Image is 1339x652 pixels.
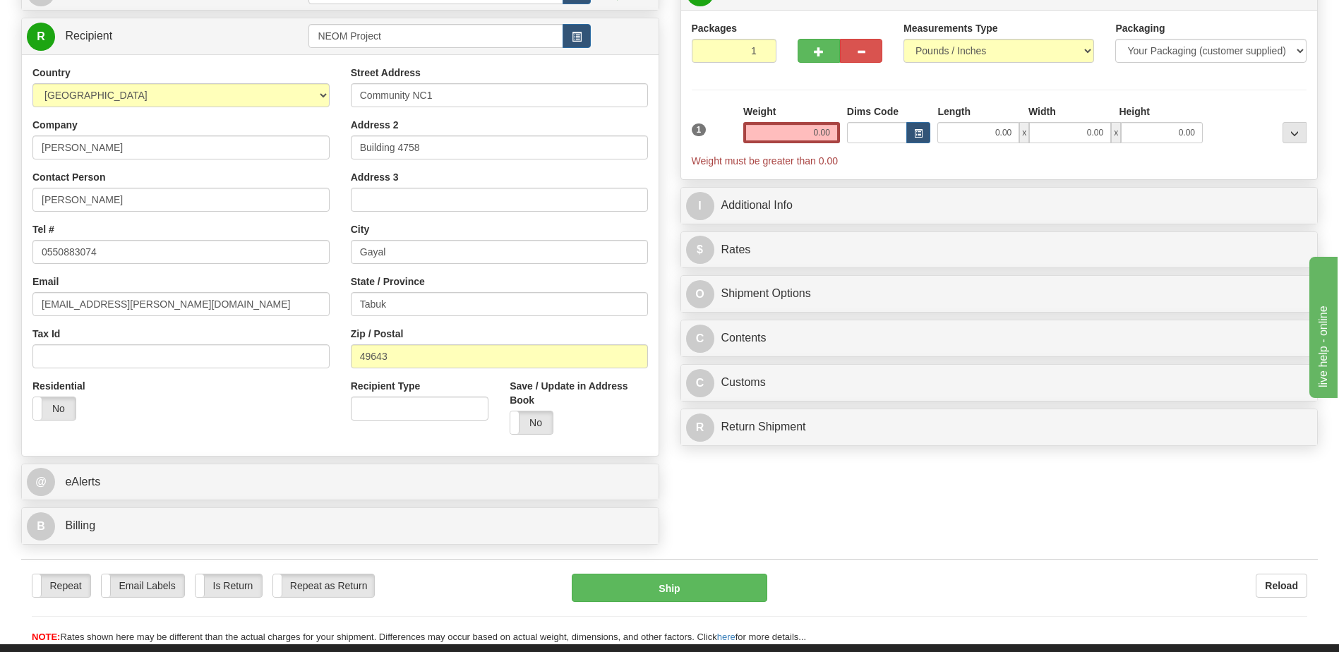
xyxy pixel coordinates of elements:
label: Packages [692,21,738,35]
label: Length [937,104,971,119]
span: NOTE: [32,632,60,642]
div: live help - online [11,8,131,25]
a: R Recipient [27,22,277,51]
iframe: chat widget [1307,254,1338,398]
span: R [27,23,55,51]
label: Email Labels [102,574,184,597]
label: Country [32,66,71,80]
span: $ [686,236,714,264]
label: Weight [743,104,776,119]
div: ... [1283,122,1307,143]
label: Street Address [351,66,421,80]
label: No [510,411,553,434]
label: Zip / Postal [351,327,404,341]
span: 1 [692,123,707,136]
a: $Rates [686,236,1313,265]
label: Repeat [32,574,90,597]
input: Recipient Id [308,24,563,48]
label: Save / Update in Address Book [510,379,647,407]
label: Tel # [32,222,54,236]
label: Contact Person [32,170,105,184]
button: Reload [1256,574,1307,598]
label: Recipient Type [351,379,421,393]
span: @ [27,468,55,496]
span: Recipient [65,30,112,42]
label: Is Return [196,574,262,597]
span: O [686,280,714,308]
a: CContents [686,324,1313,353]
label: Address 3 [351,170,399,184]
span: C [686,369,714,397]
span: R [686,413,714,442]
label: Measurements Type [903,21,998,35]
a: CCustoms [686,368,1313,397]
b: Reload [1265,580,1298,591]
span: Billing [65,519,95,531]
label: Address 2 [351,118,399,132]
label: Packaging [1115,21,1165,35]
a: @ eAlerts [27,468,654,497]
span: C [686,325,714,353]
label: Dims Code [847,104,899,119]
span: Weight must be greater than 0.00 [692,155,839,167]
label: Tax Id [32,327,60,341]
label: State / Province [351,274,425,289]
span: eAlerts [65,476,100,488]
a: here [717,632,735,642]
label: Repeat as Return [273,574,374,597]
div: Rates shown here may be different than the actual charges for your shipment. Differences may occu... [21,631,1318,644]
button: Ship [572,574,767,602]
label: Company [32,118,78,132]
span: I [686,192,714,220]
a: IAdditional Info [686,191,1313,220]
label: City [351,222,369,236]
label: Email [32,274,59,289]
label: Residential [32,379,85,393]
a: B Billing [27,512,654,541]
label: Width [1028,104,1056,119]
label: No [33,397,76,420]
input: Enter a location [351,83,648,107]
label: Height [1119,104,1150,119]
a: OShipment Options [686,279,1313,308]
span: x [1019,122,1029,143]
span: x [1111,122,1121,143]
a: RReturn Shipment [686,413,1313,442]
span: B [27,512,55,541]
